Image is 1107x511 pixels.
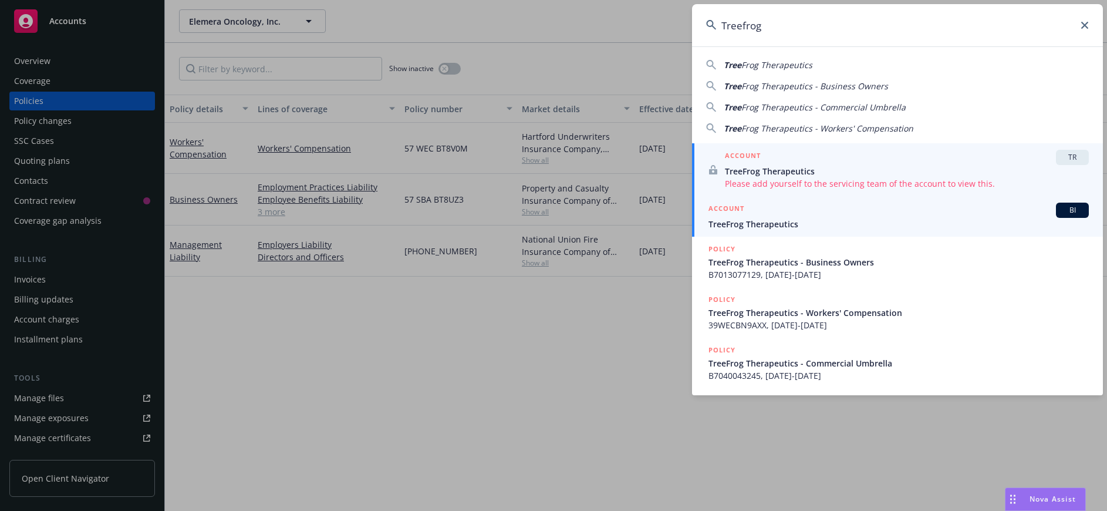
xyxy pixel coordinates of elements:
[708,307,1089,319] span: TreeFrog Therapeutics - Workers' Compensation
[725,177,1089,190] span: Please add yourself to the servicing team of the account to view this.
[1005,488,1086,511] button: Nova Assist
[708,369,1089,382] span: B7040043245, [DATE]-[DATE]
[692,287,1103,338] a: POLICYTreeFrog Therapeutics - Workers' Compensation39WECBN9AXX, [DATE]-[DATE]
[724,102,741,113] span: Tree
[1061,152,1084,163] span: TR
[741,123,913,134] span: Frog Therapeutics - Workers' Compensation
[1005,488,1020,510] div: Drag to move
[708,203,744,217] h5: ACCOUNT
[725,150,761,164] h5: ACCOUNT
[708,344,735,356] h5: POLICY
[724,59,741,70] span: Tree
[692,338,1103,388] a: POLICYTreeFrog Therapeutics - Commercial UmbrellaB7040043245, [DATE]-[DATE]
[708,294,735,305] h5: POLICY
[708,218,1089,230] span: TreeFrog Therapeutics
[692,4,1103,46] input: Search...
[692,143,1103,196] a: ACCOUNTTRTreeFrog TherapeuticsPlease add yourself to the servicing team of the account to view this.
[724,80,741,92] span: Tree
[708,357,1089,369] span: TreeFrog Therapeutics - Commercial Umbrella
[725,165,1089,177] span: TreeFrog Therapeutics
[1061,205,1084,216] span: BI
[741,102,906,113] span: Frog Therapeutics - Commercial Umbrella
[1030,494,1076,504] span: Nova Assist
[692,237,1103,287] a: POLICYTreeFrog Therapeutics - Business OwnersB7013077129, [DATE]-[DATE]
[724,123,741,134] span: Tree
[708,268,1089,281] span: B7013077129, [DATE]-[DATE]
[741,59,812,70] span: Frog Therapeutics
[708,319,1089,331] span: 39WECBN9AXX, [DATE]-[DATE]
[708,256,1089,268] span: TreeFrog Therapeutics - Business Owners
[708,243,735,255] h5: POLICY
[692,196,1103,237] a: ACCOUNTBITreeFrog Therapeutics
[741,80,888,92] span: Frog Therapeutics - Business Owners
